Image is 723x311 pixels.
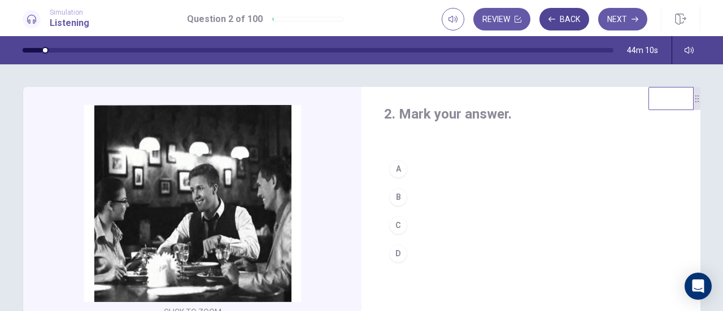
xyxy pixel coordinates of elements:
button: B [384,183,678,211]
div: B [389,188,407,206]
div: Open Intercom Messenger [685,273,712,300]
button: Review [473,8,530,30]
button: C [384,211,678,239]
button: Back [539,8,589,30]
h1: Question 2 of 100 [187,12,263,26]
button: A [384,155,678,183]
div: C [389,216,407,234]
button: Next [598,8,647,30]
h1: Listening [50,16,89,30]
div: D [389,244,407,262]
span: 44m 10s [627,46,658,55]
button: D [384,239,678,268]
div: A [389,160,407,178]
span: Simulation [50,8,89,16]
h4: 2. Mark your answer. [384,105,678,123]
